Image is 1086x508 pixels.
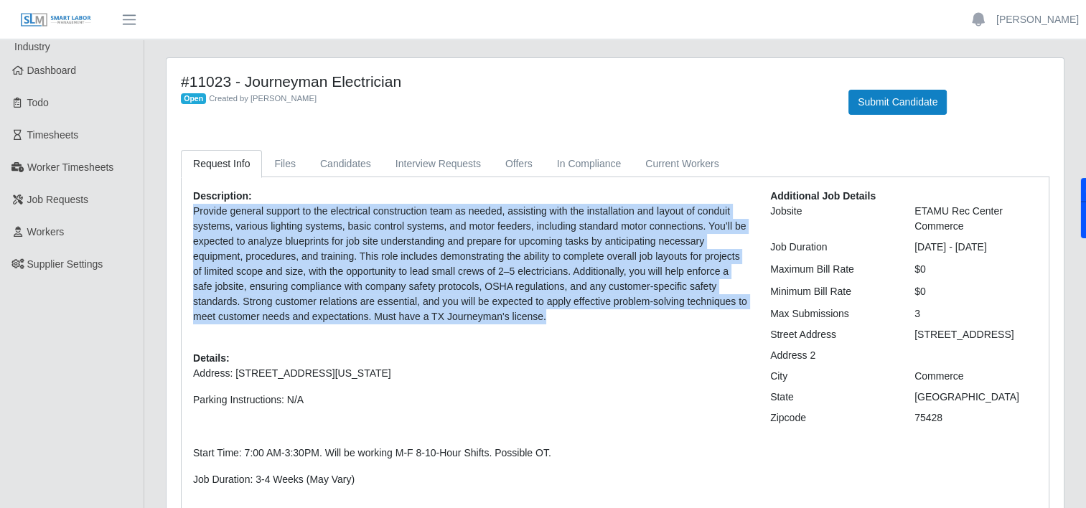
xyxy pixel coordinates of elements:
div: $0 [904,284,1048,299]
div: State [759,390,904,405]
div: [DATE] - [DATE] [904,240,1048,255]
h4: #11023 - Journeyman Electrician [181,72,827,90]
div: Address 2 [759,348,904,363]
a: Interview Requests [383,150,493,178]
div: [STREET_ADDRESS] [904,327,1048,342]
span: Industry [14,41,50,52]
span: Open [181,93,206,105]
span: Supplier Settings [27,258,103,270]
div: Street Address [759,327,904,342]
div: 3 [904,306,1048,321]
span: Job Requests [27,194,89,205]
div: City [759,369,904,384]
a: Files [262,150,308,178]
div: Jobsite [759,204,904,234]
b: Additional Job Details [770,190,876,202]
b: Description: [193,190,252,202]
span: Worker Timesheets [27,161,113,173]
div: Minimum Bill Rate [759,284,904,299]
a: Current Workers [633,150,731,178]
a: Request Info [181,150,262,178]
div: Commerce [904,369,1048,384]
div: Maximum Bill Rate [759,262,904,277]
div: $0 [904,262,1048,277]
div: Zipcode [759,410,904,425]
span: Workers [27,226,65,237]
span: Timesheets [27,129,79,141]
p: Job Duration: 3-4 Weeks (May Vary) [193,472,749,487]
div: [GEOGRAPHIC_DATA] [904,390,1048,405]
span: Created by [PERSON_NAME] [209,94,317,103]
p: Parking Instructions: N/A [193,392,749,408]
div: 75428 [904,410,1048,425]
p: Start Time: 7:00 AM-3:30PM. Will be working M-F 8-10-Hour Shifts. Possible OT. [193,446,749,461]
span: Todo [27,97,49,108]
button: Submit Candidate [848,90,947,115]
div: Max Submissions [759,306,904,321]
img: SLM Logo [20,12,92,28]
p: Provide general support to the electrical construction team as needed, assisting with the install... [193,204,749,324]
a: In Compliance [545,150,634,178]
b: Details: [193,352,230,364]
a: Candidates [308,150,383,178]
div: Job Duration [759,240,904,255]
div: ETAMU Rec Center Commerce [904,204,1048,234]
p: Address: [STREET_ADDRESS][US_STATE] [193,366,749,381]
span: Dashboard [27,65,77,76]
a: Offers [493,150,545,178]
a: [PERSON_NAME] [996,12,1079,27]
